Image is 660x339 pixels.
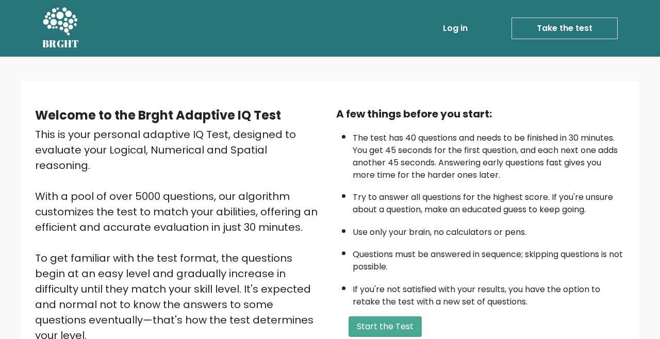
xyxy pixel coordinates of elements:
[349,316,422,337] button: Start the Test
[511,18,618,39] a: Take the test
[336,106,625,122] div: A few things before you start:
[353,186,625,216] li: Try to answer all questions for the highest score. If you're unsure about a question, make an edu...
[42,38,79,50] h5: BRGHT
[353,221,625,239] li: Use only your brain, no calculators or pens.
[353,278,625,308] li: If you're not satisfied with your results, you have the option to retake the test with a new set ...
[353,243,625,273] li: Questions must be answered in sequence; skipping questions is not possible.
[35,107,281,124] b: Welcome to the Brght Adaptive IQ Test
[353,127,625,181] li: The test has 40 questions and needs to be finished in 30 minutes. You get 45 seconds for the firs...
[439,18,472,39] a: Log in
[42,4,79,53] a: BRGHT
